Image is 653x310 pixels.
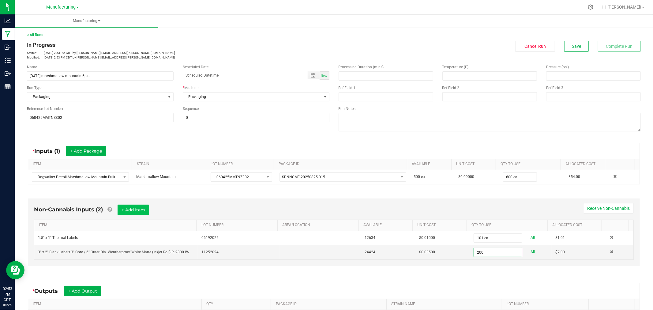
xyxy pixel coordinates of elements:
a: LOT NUMBERSortable [507,302,586,307]
p: [DATE] 2:53 PM CDT by [PERSON_NAME][EMAIL_ADDRESS][PERSON_NAME][DOMAIN_NAME] [27,51,329,55]
span: ea [421,175,425,179]
a: Unit CostSortable [456,162,493,167]
span: Packaging [27,93,166,101]
a: Unit CostSortable [418,223,464,228]
span: SDNNCMF-20250825-015 [282,175,325,179]
a: ITEMSortable [33,302,199,307]
div: In Progress [27,41,329,49]
span: Packaging [183,93,321,101]
span: Toggle popup [308,71,320,79]
a: QTY TO USESortable [471,223,545,228]
inline-svg: Inbound [5,44,11,50]
a: Add Non-Cannabis items that were also consumed in the run (e.g. gloves and packaging); Also add N... [107,206,112,213]
div: Manage settings [587,4,595,10]
span: Machine [184,86,198,90]
p: [DATE] 2:53 PM CDT by [PERSON_NAME][EMAIL_ADDRESS][PERSON_NAME][DOMAIN_NAME] [27,55,329,60]
button: Complete Run [598,41,641,52]
a: Manufacturing [15,15,158,28]
a: ITEMSortable [33,162,129,167]
span: Ref Field 3 [546,86,563,90]
inline-svg: Inventory [5,57,11,63]
span: Name [27,65,37,69]
span: Run Notes [339,107,356,111]
inline-svg: Outbound [5,70,11,77]
p: 02:53 PM CDT [3,286,12,303]
a: Allocated CostSortable [566,162,603,167]
span: 1.5" x 1" Thermal Labels [38,236,78,240]
a: ITEMSortable [39,223,194,228]
a: PACKAGE IDSortable [279,162,404,167]
a: All [531,233,535,242]
a: AVAILABLESortable [363,223,410,228]
span: Marshmallow Mountain [136,175,176,179]
span: Modified: [27,55,44,60]
span: 3" x 2" Blank Labels 3" Core / 6" Outer Dia. Weatherproof White Matte (Inkjet Roll) RL2800JW [38,250,190,254]
span: Inputs (1) [34,148,66,154]
a: STRAINSortable [137,162,204,167]
span: Temperature (F) [442,65,469,69]
span: Now [321,74,328,77]
span: Scheduled Date [183,65,208,69]
inline-svg: Reports [5,84,11,90]
span: $0.01000 [419,236,435,240]
a: QTYSortable [206,302,268,307]
a: STRAIN NAMESortable [391,302,500,307]
button: Receive Non-Cannabis [583,203,634,214]
span: Sequence [183,107,199,111]
a: LOT NUMBERSortable [201,223,275,228]
a: All [531,248,535,256]
span: Outputs [34,288,64,294]
span: Save [572,44,581,49]
a: PACKAGE IDSortable [276,302,384,307]
p: 08/25 [3,303,12,307]
a: Allocated CostSortable [553,223,599,228]
span: Manufacturing [46,5,76,10]
span: NO DATA FOUND [32,172,129,182]
button: + Add Item [118,205,149,215]
iframe: Resource center [6,261,24,279]
span: Pressure (psi) [546,65,569,69]
span: Ref Field 2 [442,86,460,90]
span: $1.01 [555,236,565,240]
span: Dogwalker Preroll-Marshmallow Mountain-Bulk [32,173,121,181]
span: Started: [27,51,44,55]
span: 11252024 [201,250,219,254]
span: $0.09000 [458,175,474,179]
a: AVAILABLESortable [412,162,449,167]
a: Sortable [610,162,632,167]
span: Ref Field 1 [339,86,356,90]
span: Processing Duration (mins) [339,65,384,69]
a: Sortable [606,223,626,228]
span: Complete Run [606,44,633,49]
inline-svg: Analytics [5,18,11,24]
span: $0.03500 [419,250,435,254]
span: 060425MMTNZ302 [211,173,264,181]
span: Non-Cannabis Inputs (2) [34,206,103,213]
span: Run Type [27,85,42,91]
a: Sortable [593,302,632,307]
span: 24424 [365,250,375,254]
button: + Add Output [64,286,101,296]
button: Cancel Run [515,41,555,52]
span: Manufacturing [15,18,158,24]
a: LOT NUMBERSortable [211,162,272,167]
span: 06192025 [201,236,219,240]
a: < All Runs [27,33,43,37]
button: + Add Package [66,146,106,156]
inline-svg: Manufacturing [5,31,11,37]
span: Hi, [PERSON_NAME]! [602,5,641,9]
button: Save [564,41,589,52]
span: Reference Lot Number [27,107,63,111]
span: 12634 [365,236,375,240]
input: Scheduled Datetime [183,71,301,79]
a: QTY TO USESortable [501,162,558,167]
a: AREA/LOCATIONSortable [282,223,356,228]
span: 500 [414,175,420,179]
span: $7.00 [555,250,565,254]
span: Cancel Run [524,44,546,49]
span: $54.00 [569,175,580,179]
